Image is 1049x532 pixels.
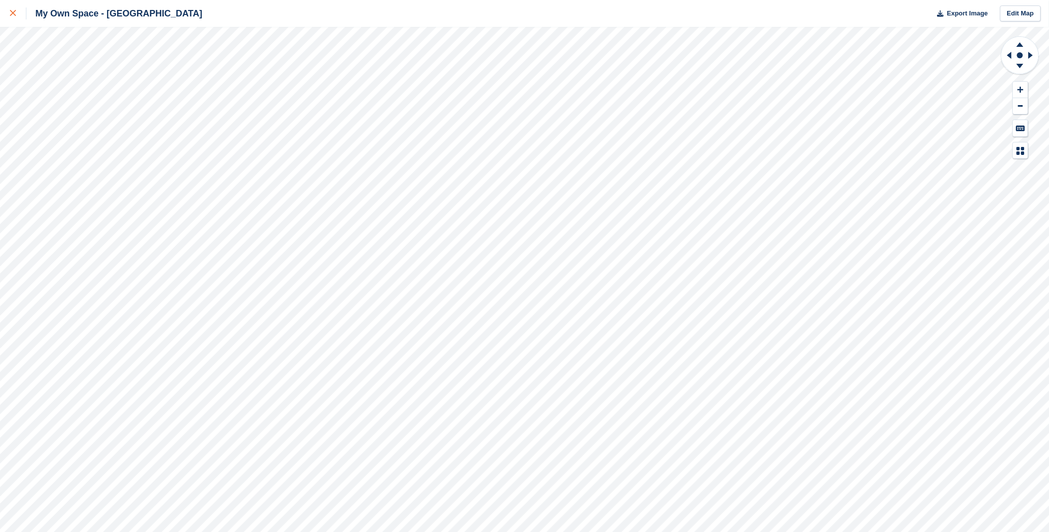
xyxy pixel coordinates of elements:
button: Zoom In [1013,82,1028,98]
span: Export Image [947,8,988,18]
button: Map Legend [1013,142,1028,159]
button: Keyboard Shortcuts [1013,120,1028,136]
div: My Own Space - [GEOGRAPHIC_DATA] [26,7,202,19]
a: Edit Map [1000,5,1041,22]
button: Export Image [932,5,988,22]
button: Zoom Out [1013,98,1028,115]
